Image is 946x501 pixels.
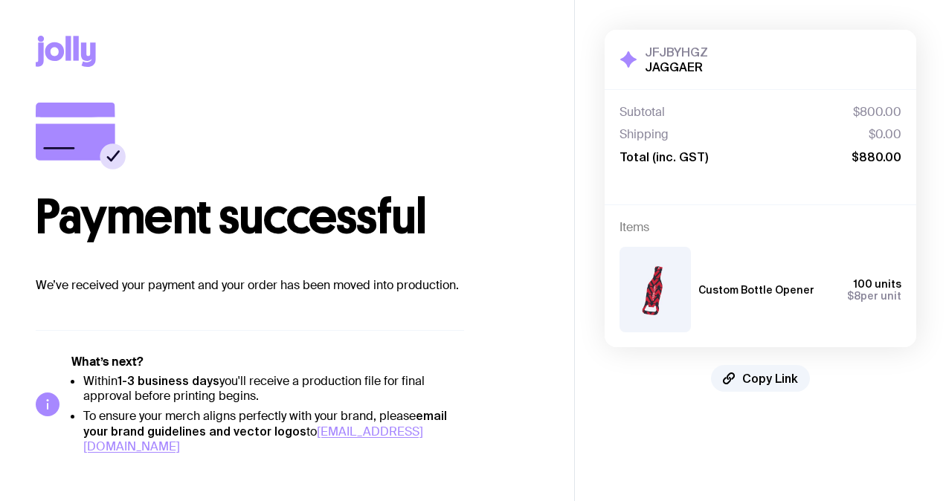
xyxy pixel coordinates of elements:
[698,284,814,296] h3: Custom Bottle Opener
[83,424,423,454] a: [EMAIL_ADDRESS][DOMAIN_NAME]
[71,355,464,369] h5: What’s next?
[36,193,538,241] h1: Payment successful
[36,277,538,294] p: We’ve received your payment and your order has been moved into production.
[645,59,708,74] h2: JAGGAER
[620,220,901,235] h4: Items
[742,371,798,386] span: Copy Link
[847,290,860,302] span: $8
[711,365,810,392] button: Copy Link
[620,127,669,142] span: Shipping
[620,149,708,164] span: Total (inc. GST)
[854,278,901,290] span: 100 units
[869,127,901,142] span: $0.00
[620,105,665,120] span: Subtotal
[847,290,901,302] span: per unit
[83,373,464,404] li: Within you'll receive a production file for final approval before printing begins.
[852,149,901,164] span: $880.00
[83,409,447,438] strong: email your brand guidelines and vector logos
[645,45,708,59] h3: JFJBYHGZ
[83,408,464,454] li: To ensure your merch aligns perfectly with your brand, please to
[118,374,219,387] strong: 1-3 business days
[853,105,901,120] span: $800.00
